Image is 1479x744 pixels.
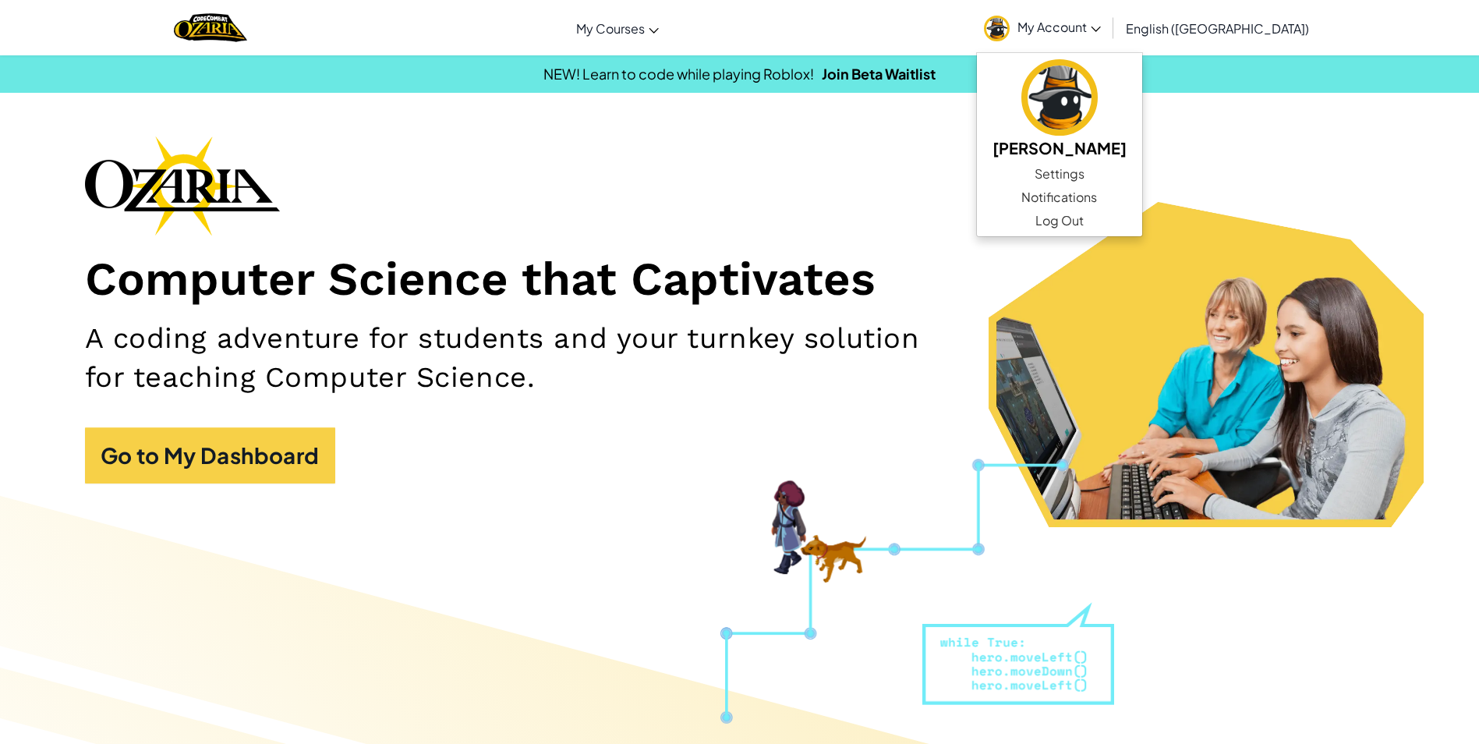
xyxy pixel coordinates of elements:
a: Ozaria by CodeCombat logo [174,12,246,44]
a: Join Beta Waitlist [822,65,936,83]
a: My Account [976,3,1109,52]
a: [PERSON_NAME] [977,57,1142,162]
span: My Courses [576,20,645,37]
span: Notifications [1021,188,1097,207]
span: My Account [1017,19,1101,35]
a: My Courses [568,7,667,49]
a: Go to My Dashboard [85,427,335,484]
a: English ([GEOGRAPHIC_DATA]) [1118,7,1317,49]
a: Notifications [977,186,1142,209]
img: Ozaria branding logo [85,136,280,236]
h5: [PERSON_NAME] [992,136,1127,160]
a: Settings [977,162,1142,186]
img: avatar [984,16,1010,41]
h2: A coding adventure for students and your turnkey solution for teaching Computer Science. [85,319,963,396]
span: NEW! Learn to code while playing Roblox! [543,65,814,83]
img: Home [174,12,246,44]
a: Log Out [977,209,1142,232]
span: English ([GEOGRAPHIC_DATA]) [1126,20,1309,37]
img: avatar [1021,59,1098,136]
h1: Computer Science that Captivates [85,251,1395,308]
